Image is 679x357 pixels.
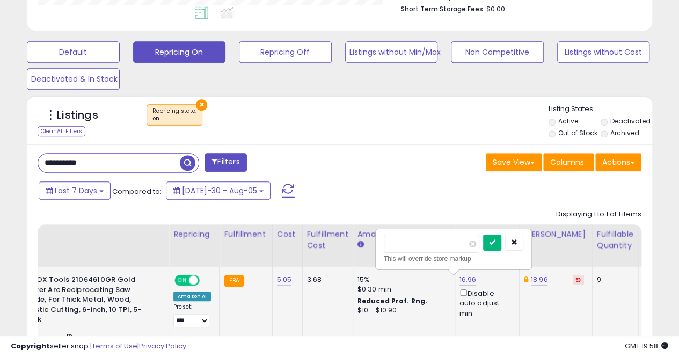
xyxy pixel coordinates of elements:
span: Repricing state : [152,107,196,123]
a: B0009MZJ5K [21,333,62,343]
small: Amazon Fees. [357,240,364,250]
button: [DATE]-30 - Aug-05 [166,181,271,200]
span: 2025-08-13 19:58 GMT [625,341,668,351]
div: Fulfillment [224,229,267,240]
button: Repricing On [133,41,226,63]
div: [PERSON_NAME] [524,229,588,240]
button: Listings without Cost [557,41,650,63]
div: Clear All Filters [38,126,85,136]
a: Privacy Policy [139,341,186,351]
span: Compared to: [112,186,162,196]
button: Actions [595,153,641,171]
b: Short Term Storage Fees: [401,4,485,13]
button: Deactivated & In Stock [27,68,120,90]
button: Non Competitive [451,41,544,63]
label: Out of Stock [558,128,597,137]
a: 16.96 [459,274,477,285]
div: Amazon Fees [357,229,450,240]
div: 3.68 [307,275,345,285]
div: This will override store markup [384,253,523,264]
h5: Listings [57,108,98,123]
div: Fulfillment Cost [307,229,348,251]
button: Save View [486,153,542,171]
div: on [152,115,196,122]
p: Listing States: [549,104,652,114]
div: Cost [277,229,298,240]
button: Columns [543,153,594,171]
a: 18.96 [531,274,548,285]
b: Reduced Prof. Rng. [357,296,428,305]
div: 9 [597,275,630,285]
button: × [196,99,207,111]
span: Columns [550,157,584,167]
button: Listings without Min/Max [345,41,438,63]
a: Terms of Use [92,341,137,351]
div: Repricing [173,229,215,240]
span: | SKU: 75-SQIH-7MJ0 [63,333,130,342]
div: Disable auto adjust min [459,287,511,318]
label: Archived [610,128,639,137]
label: Active [558,116,578,126]
span: Last 7 Days [55,185,97,196]
div: seller snap | | [11,341,186,352]
div: $0.30 min [357,285,447,294]
div: 15% [357,275,447,285]
span: $0.00 [486,4,505,14]
div: Displaying 1 to 1 of 1 items [556,209,641,220]
small: FBA [224,275,244,287]
div: Preset: [173,303,211,327]
a: 5.05 [277,274,292,285]
b: LENOX Tools 21064610GR Gold Power Arc Reciprocating Saw Blade, For Thick Metal, Wood, Plastic Cut... [24,275,154,327]
div: Amazon AI [173,292,211,301]
strong: Copyright [11,341,50,351]
span: ON [176,276,189,285]
div: $10 - $10.90 [357,306,447,315]
button: Filters [205,153,246,172]
label: Deactivated [610,116,651,126]
button: Repricing Off [239,41,332,63]
button: Last 7 Days [39,181,111,200]
button: Default [27,41,120,63]
span: [DATE]-30 - Aug-05 [182,185,257,196]
div: Fulfillable Quantity [597,229,634,251]
span: OFF [198,276,215,285]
